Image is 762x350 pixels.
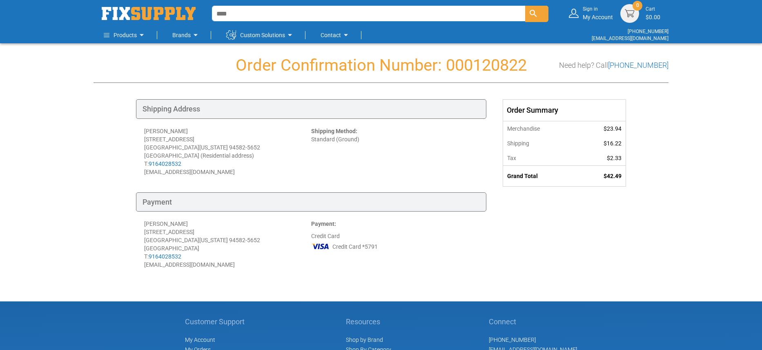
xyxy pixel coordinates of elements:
[636,2,639,9] span: 0
[607,155,622,161] span: $2.33
[144,127,311,176] div: [PERSON_NAME] [STREET_ADDRESS] [GEOGRAPHIC_DATA][US_STATE] 94582-5652 [GEOGRAPHIC_DATA] (Resident...
[346,318,392,326] h5: Resources
[149,253,181,260] a: 9164028532
[592,36,668,41] a: [EMAIL_ADDRESS][DOMAIN_NAME]
[604,140,622,147] span: $16.22
[628,29,668,34] a: [PHONE_NUMBER]
[604,125,622,132] span: $23.94
[332,243,378,251] span: Credit Card *5791
[136,99,486,119] div: Shipping Address
[489,337,536,343] a: [PHONE_NUMBER]
[102,7,196,20] a: store logo
[507,173,538,179] strong: Grand Total
[185,318,249,326] h5: Customer Support
[646,6,660,13] small: Cart
[604,173,622,179] span: $42.49
[185,337,215,343] span: My Account
[583,6,613,21] div: My Account
[346,337,383,343] a: Shop by Brand
[311,220,478,269] div: Credit Card
[608,61,668,69] a: [PHONE_NUMBER]
[559,61,668,69] h3: Need help? Call
[149,161,181,167] a: 9164028532
[136,192,486,212] div: Payment
[94,56,668,74] h1: Order Confirmation Number: 000120822
[226,27,295,43] a: Custom Solutions
[503,136,578,151] th: Shipping
[503,100,626,121] div: Order Summary
[583,6,613,13] small: Sign in
[503,121,578,136] th: Merchandise
[311,127,478,176] div: Standard (Ground)
[311,240,330,252] img: VI
[102,7,196,20] img: Fix Industrial Supply
[646,14,660,20] span: $0.00
[503,151,578,166] th: Tax
[104,27,147,43] a: Products
[144,220,311,269] div: [PERSON_NAME] [STREET_ADDRESS] [GEOGRAPHIC_DATA][US_STATE] 94582-5652 [GEOGRAPHIC_DATA] T: [EMAIL...
[172,27,201,43] a: Brands
[489,318,577,326] h5: Connect
[311,128,357,134] strong: Shipping Method:
[311,221,336,227] strong: Payment:
[321,27,351,43] a: Contact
